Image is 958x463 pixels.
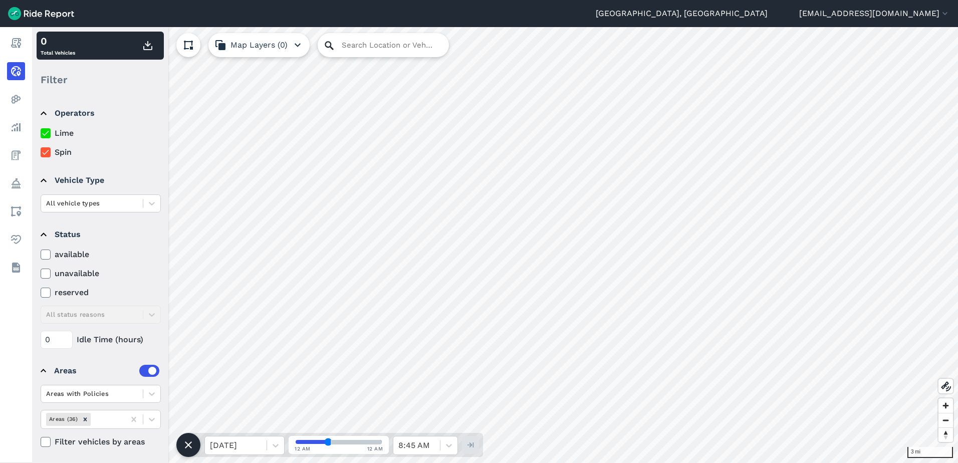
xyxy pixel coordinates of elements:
a: [GEOGRAPHIC_DATA], [GEOGRAPHIC_DATA] [596,8,768,20]
button: Zoom in [938,398,953,413]
summary: Operators [41,99,159,127]
label: Filter vehicles by areas [41,436,161,448]
a: Fees [7,146,25,164]
a: Report [7,34,25,52]
button: Zoom out [938,413,953,427]
a: Analyze [7,118,25,136]
button: Reset bearing to north [938,427,953,442]
summary: Status [41,220,159,249]
a: Health [7,230,25,249]
a: Policy [7,174,25,192]
a: Areas [7,202,25,220]
a: Heatmaps [7,90,25,108]
div: Filter [37,64,164,95]
div: Remove Areas (36) [80,413,91,425]
input: Search Location or Vehicles [318,33,449,57]
div: Total Vehicles [41,34,75,58]
label: Lime [41,127,161,139]
div: Areas [54,365,159,377]
div: Areas (36) [46,413,80,425]
label: reserved [41,287,161,299]
button: [EMAIL_ADDRESS][DOMAIN_NAME] [799,8,950,20]
summary: Vehicle Type [41,166,159,194]
label: unavailable [41,268,161,280]
canvas: Map [32,27,958,463]
div: 0 [41,34,75,49]
img: Ride Report [8,7,74,20]
button: Map Layers (0) [208,33,310,57]
a: Datasets [7,259,25,277]
span: 12 AM [367,445,383,452]
a: Realtime [7,62,25,80]
label: Spin [41,146,161,158]
div: Idle Time (hours) [41,331,161,349]
summary: Areas [41,357,159,385]
span: 12 AM [295,445,311,452]
label: available [41,249,161,261]
div: 3 mi [907,447,953,458]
